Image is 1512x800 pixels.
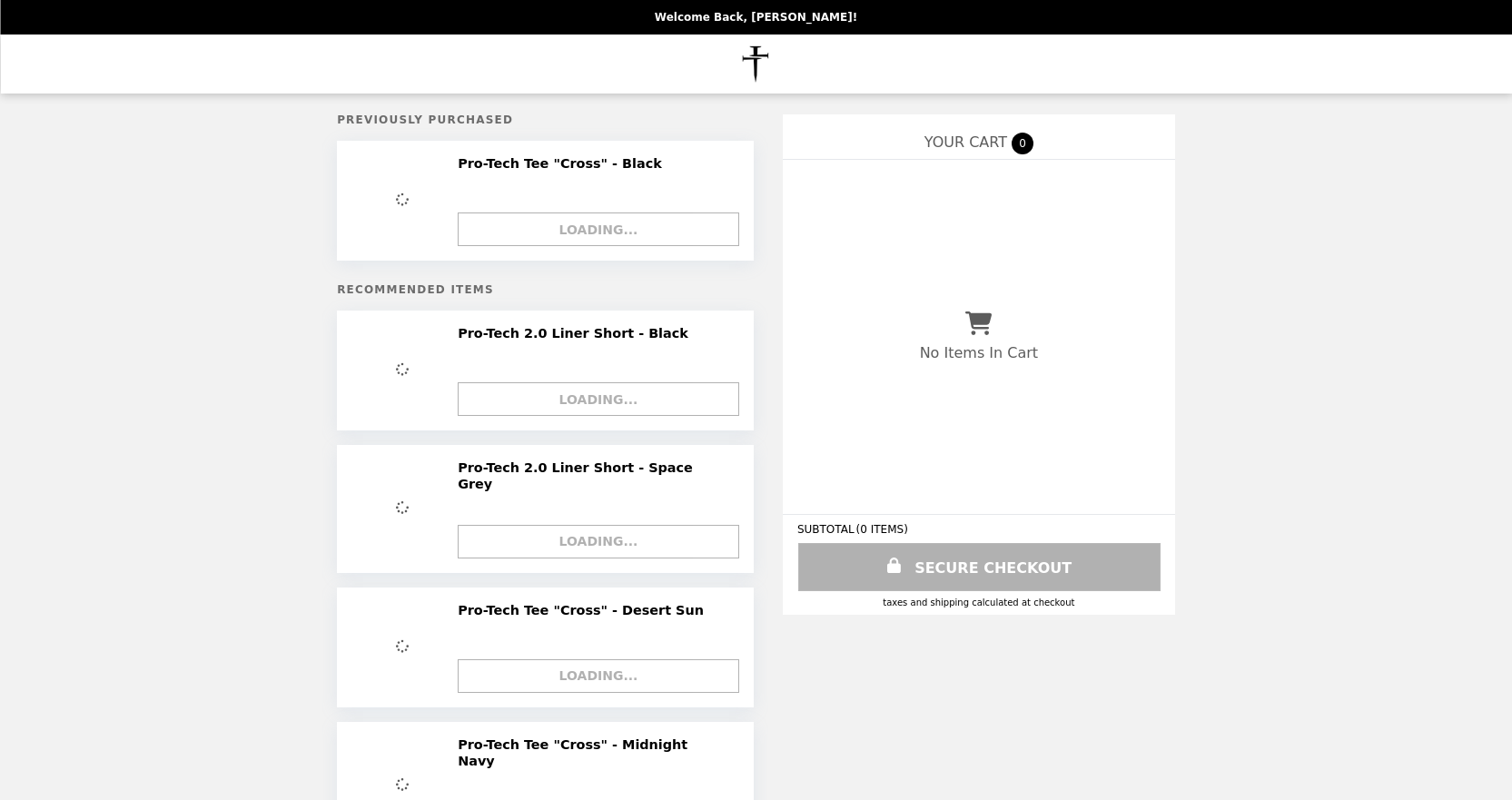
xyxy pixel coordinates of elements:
h5: Recommended Items [337,283,754,296]
span: 0 [1012,133,1033,154]
h2: Pro-Tech Tee "Cross" - Desert Sun [458,602,711,618]
h2: Pro-Tech Tee "Cross" - Black [458,155,669,172]
span: ( 0 ITEMS ) [856,523,908,536]
img: Brand Logo [709,45,803,83]
h5: Previously Purchased [337,114,754,126]
div: Taxes and Shipping calculated at checkout [797,598,1161,607]
h2: Pro-Tech 2.0 Liner Short - Black [458,325,696,341]
p: No Items In Cart [920,344,1038,361]
span: YOUR CART [924,133,1007,151]
h2: Pro-Tech 2.0 Liner Short - Space Grey [458,459,732,493]
p: Welcome Back, [PERSON_NAME]! [655,11,857,24]
h2: Pro-Tech Tee "Cross" - Midnight Navy [458,736,732,770]
span: SUBTOTAL [797,523,856,536]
